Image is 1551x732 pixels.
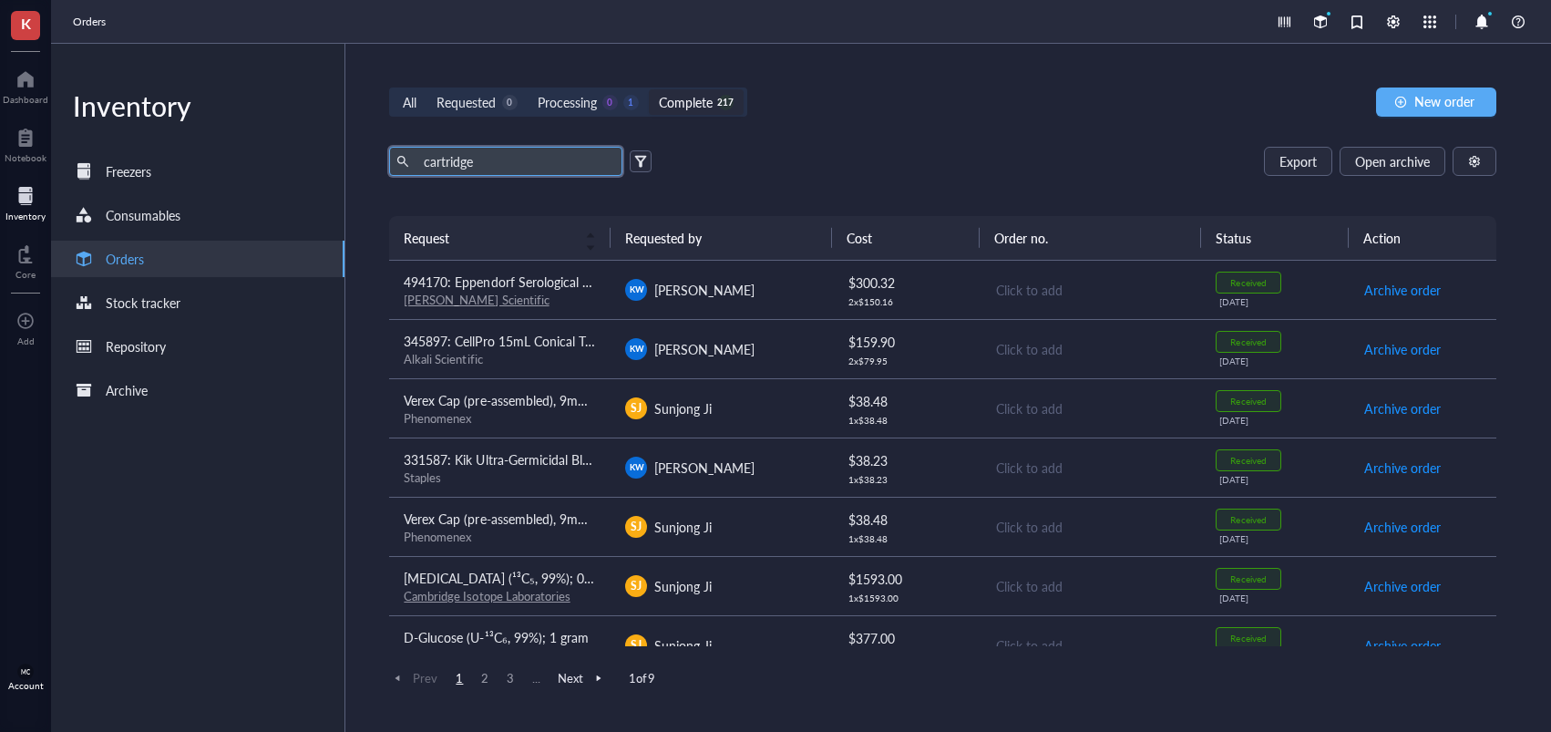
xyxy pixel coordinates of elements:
[51,153,344,190] a: Freezers
[1364,339,1441,359] span: Archive order
[980,438,1201,497] td: Click to add
[654,459,755,477] span: [PERSON_NAME]
[1279,154,1317,169] span: Export
[21,668,30,675] span: MC
[654,577,712,595] span: Sunjong Ji
[629,343,643,356] span: KW
[654,399,712,418] span: Sunjong Ji
[654,340,755,358] span: [PERSON_NAME]
[437,92,496,112] div: Requested
[404,273,744,291] span: 494170: Eppendorf Serological Pipettes (10mL), Case of 400
[389,216,611,260] th: Request
[403,92,416,112] div: All
[848,296,965,307] div: 2 x $ 150.16
[404,332,1263,350] span: 345897: CellPro 15mL Conical Tubes, Centrifuge Tubes, Polypropylene, Conical bottom w/ White Scre...
[631,519,642,535] span: SJ
[499,670,521,686] span: 3
[474,670,496,686] span: 2
[848,510,965,530] div: $ 38.48
[389,670,437,686] span: Prev
[996,576,1186,596] div: Click to add
[980,319,1201,378] td: Click to add
[51,241,344,277] a: Orders
[404,628,588,646] span: D-Glucose (U-¹³C₆, 99%); 1 gram
[611,216,832,260] th: Requested by
[106,249,144,269] div: Orders
[980,497,1201,556] td: Click to add
[525,670,547,686] span: ...
[404,228,574,248] span: Request
[629,284,643,296] span: KW
[1201,216,1349,260] th: Status
[980,216,1201,260] th: Order no.
[848,356,965,366] div: 2 x $ 79.95
[1376,88,1496,117] button: New order
[1355,154,1430,169] span: Open archive
[1230,336,1266,347] div: Received
[654,518,712,536] span: Sunjong Ji
[404,450,724,469] span: 331587: Kik Ultra-Germicidal Bleach, 1 Gallon, Case Of 6
[1219,533,1334,544] div: [DATE]
[1230,455,1266,466] div: Received
[1230,514,1266,525] div: Received
[1363,572,1442,601] button: Archive order
[1363,453,1442,482] button: Archive order
[558,670,607,686] span: Next
[3,94,48,105] div: Dashboard
[629,461,643,474] span: KW
[5,181,46,222] a: Inventory
[718,95,734,110] div: 217
[1363,394,1442,423] button: Archive order
[15,240,36,280] a: Core
[1340,147,1445,176] button: Open archive
[848,628,965,648] div: $ 377.00
[3,65,48,105] a: Dashboard
[73,13,109,31] a: Orders
[996,458,1186,478] div: Click to add
[5,211,46,222] div: Inventory
[848,332,965,352] div: $ 159.90
[404,351,596,367] div: Alkali Scientific
[106,161,151,181] div: Freezers
[1219,356,1334,366] div: [DATE]
[404,410,596,427] div: Phenomenex
[404,569,625,587] span: [MEDICAL_DATA] (¹³C₅, 99%); 0.1 gram
[404,529,596,545] div: Phenomenex
[980,556,1201,615] td: Click to add
[631,578,642,594] span: SJ
[848,474,965,485] div: 1 x $ 38.23
[502,95,518,110] div: 0
[848,391,965,411] div: $ 38.48
[1363,275,1442,304] button: Archive order
[404,510,790,528] span: Verex Cap (pre-assembled), 9mm, w/, Bonded-in PTFE/Silicone septa
[631,637,642,654] span: SJ
[996,517,1186,537] div: Click to add
[848,593,965,603] div: 1 x $ 1593.00
[654,636,712,655] span: Sunjong Ji
[21,12,31,35] span: K
[1349,216,1496,260] th: Action
[1363,335,1442,364] button: Archive order
[1230,633,1266,644] div: Received
[1364,280,1441,300] span: Archive order
[848,450,965,470] div: $ 38.23
[980,378,1201,438] td: Click to add
[848,569,965,589] div: $ 1593.00
[1364,398,1441,418] span: Archive order
[1364,635,1441,655] span: Archive order
[404,469,596,486] div: Staples
[51,328,344,365] a: Repository
[448,670,470,686] span: 1
[602,95,618,110] div: 0
[389,88,746,117] div: segmented control
[996,280,1186,300] div: Click to add
[980,615,1201,675] td: Click to add
[1219,474,1334,485] div: [DATE]
[15,269,36,280] div: Core
[832,216,980,260] th: Cost
[51,197,344,233] a: Consumables
[848,273,965,293] div: $ 300.32
[631,400,642,417] span: SJ
[106,205,180,225] div: Consumables
[51,372,344,408] a: Archive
